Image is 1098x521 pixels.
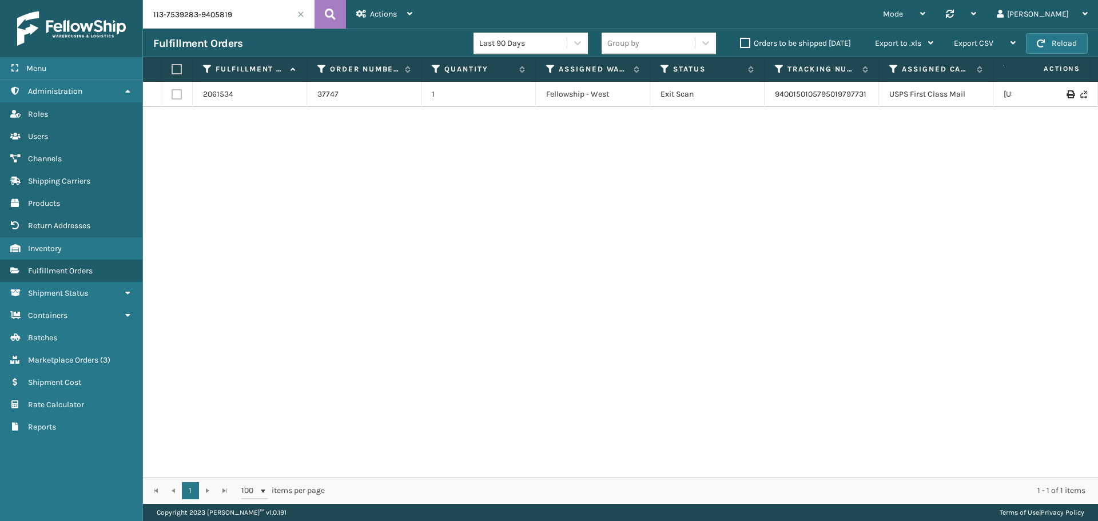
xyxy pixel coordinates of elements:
[157,504,287,521] p: Copyright 2023 [PERSON_NAME]™ v 1.0.191
[787,64,857,74] label: Tracking Number
[740,38,851,48] label: Orders to be shipped [DATE]
[479,37,568,49] div: Last 90 Days
[1008,59,1087,78] span: Actions
[28,176,90,186] span: Shipping Carriers
[28,377,81,387] span: Shipment Cost
[370,9,397,19] span: Actions
[28,266,93,276] span: Fulfillment Orders
[216,64,285,74] label: Fulfillment Order Id
[241,485,258,496] span: 100
[673,64,742,74] label: Status
[883,9,903,19] span: Mode
[341,485,1085,496] div: 1 - 1 of 1 items
[536,82,650,107] td: Fellowship - West
[607,37,639,49] div: Group by
[203,89,233,100] a: 2061534
[241,482,325,499] span: items per page
[421,82,536,107] td: 1
[775,89,866,99] a: 9400150105795019797731
[28,86,82,96] span: Administration
[559,64,628,74] label: Assigned Warehouse
[650,82,765,107] td: Exit Scan
[153,37,242,50] h3: Fulfillment Orders
[28,400,84,409] span: Rate Calculator
[28,221,90,230] span: Return Addresses
[317,89,339,100] a: 37747
[1000,504,1084,521] div: |
[26,63,46,73] span: Menu
[28,109,48,119] span: Roles
[879,82,993,107] td: USPS First Class Mail
[954,38,993,48] span: Export CSV
[444,64,514,74] label: Quantity
[1067,90,1073,98] i: Print Label
[28,154,62,164] span: Channels
[28,132,48,141] span: Users
[1026,33,1088,54] button: Reload
[28,355,98,365] span: Marketplace Orders
[28,333,57,343] span: Batches
[1041,508,1084,516] a: Privacy Policy
[100,355,110,365] span: ( 3 )
[875,38,921,48] span: Export to .xls
[28,244,62,253] span: Inventory
[17,11,126,46] img: logo
[28,422,56,432] span: Reports
[28,311,67,320] span: Containers
[330,64,399,74] label: Order Number
[28,288,88,298] span: Shipment Status
[1080,90,1087,98] i: Never Shipped
[902,64,971,74] label: Assigned Carrier Service
[28,198,60,208] span: Products
[1000,508,1039,516] a: Terms of Use
[182,482,199,499] a: 1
